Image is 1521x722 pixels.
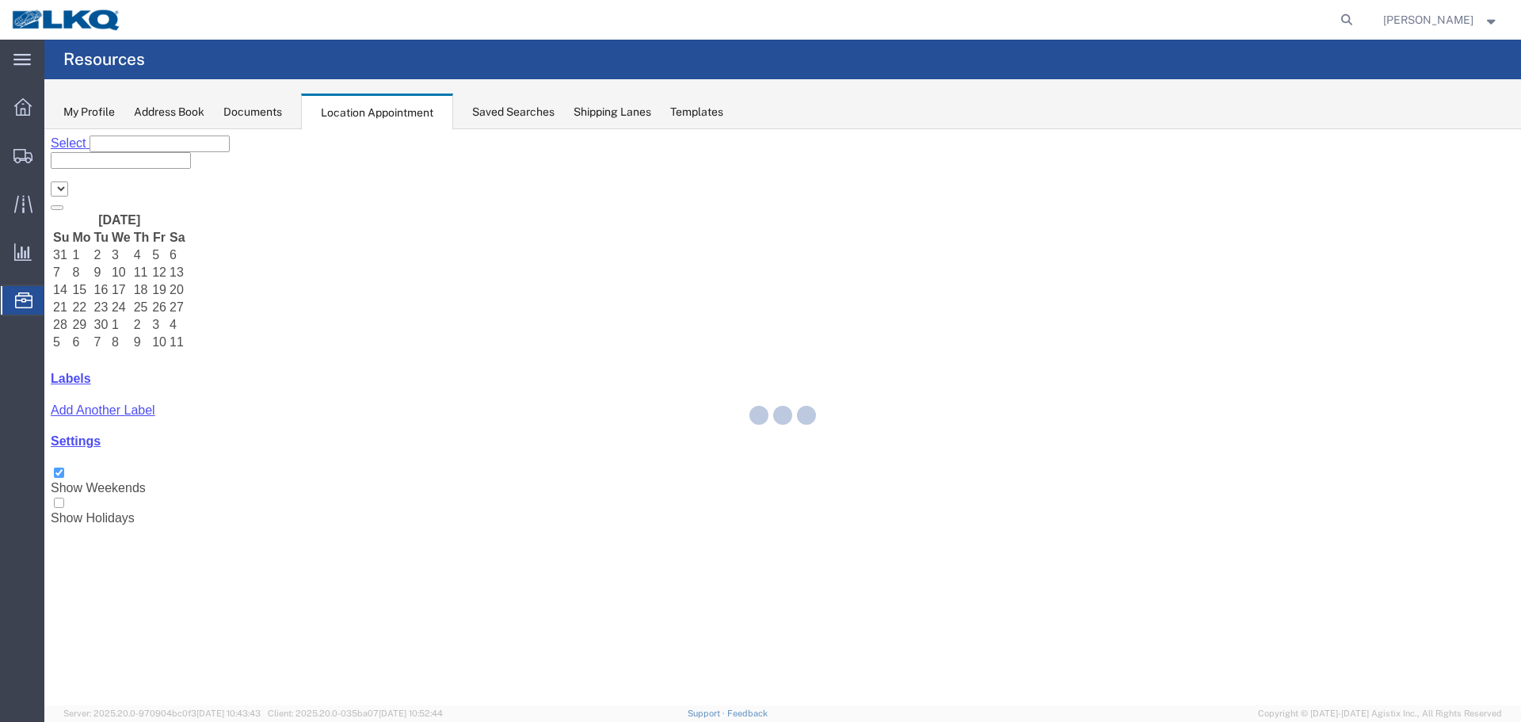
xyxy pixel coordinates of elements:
[107,153,123,169] td: 19
[49,136,65,151] td: 9
[124,153,142,169] td: 20
[8,205,25,221] td: 5
[107,118,123,134] td: 5
[49,205,65,221] td: 7
[107,136,123,151] td: 12
[49,101,65,117] th: Tu
[124,170,142,186] td: 27
[67,153,87,169] td: 17
[107,101,123,117] th: Fr
[89,118,106,134] td: 4
[1383,11,1473,29] span: William Haney
[727,709,768,718] a: Feedback
[379,709,443,718] span: [DATE] 10:52:44
[688,709,727,718] a: Support
[8,118,25,134] td: 31
[49,153,65,169] td: 16
[6,338,101,365] label: Show Weekends
[49,188,65,204] td: 30
[124,188,142,204] td: 4
[49,170,65,186] td: 23
[268,709,443,718] span: Client: 2025.20.0-035ba07
[67,188,87,204] td: 1
[67,205,87,221] td: 8
[89,153,106,169] td: 18
[472,104,555,120] div: Saved Searches
[6,243,47,256] a: Labels
[6,368,90,395] label: Show Holidays
[8,101,25,117] th: Su
[27,118,47,134] td: 1
[8,188,25,204] td: 28
[67,118,87,134] td: 3
[6,7,41,21] span: Select
[11,8,122,32] img: logo
[89,170,106,186] td: 25
[89,101,106,117] th: Th
[67,136,87,151] td: 10
[124,136,142,151] td: 13
[196,709,261,718] span: [DATE] 10:43:43
[89,188,106,204] td: 2
[27,136,47,151] td: 8
[27,188,47,204] td: 29
[124,205,142,221] td: 11
[49,118,65,134] td: 2
[63,40,145,79] h4: Resources
[124,118,142,134] td: 6
[134,104,204,120] div: Address Book
[6,7,45,21] a: Select
[10,369,20,379] input: Show Holidays
[107,188,123,204] td: 3
[63,104,115,120] div: My Profile
[8,170,25,186] td: 21
[1258,707,1502,720] span: Copyright © [DATE]-[DATE] Agistix Inc., All Rights Reserved
[89,136,106,151] td: 11
[67,170,87,186] td: 24
[8,136,25,151] td: 7
[107,170,123,186] td: 26
[223,104,282,120] div: Documents
[27,153,47,169] td: 15
[63,709,261,718] span: Server: 2025.20.0-970904bc0f3
[301,94,453,130] div: Location Appointment
[8,153,25,169] td: 14
[107,205,123,221] td: 10
[1382,10,1500,29] button: [PERSON_NAME]
[89,205,106,221] td: 9
[27,101,47,117] th: Mo
[6,274,111,288] a: Add Another Label
[6,305,56,319] a: Settings
[10,338,20,349] input: Show Weekends
[27,83,123,99] th: [DATE]
[574,104,651,120] div: Shipping Lanes
[124,101,142,117] th: Sa
[27,170,47,186] td: 22
[67,101,87,117] th: We
[670,104,723,120] div: Templates
[27,205,47,221] td: 6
